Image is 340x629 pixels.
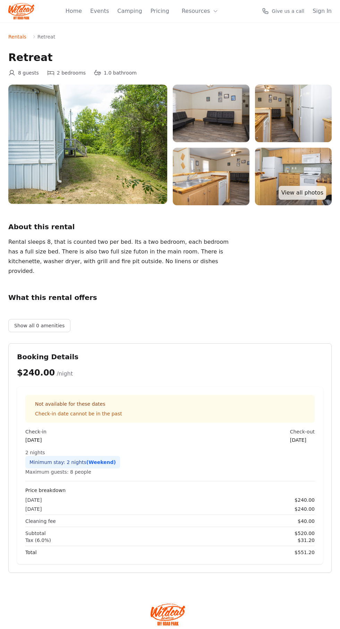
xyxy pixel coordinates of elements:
[151,603,185,626] img: Wildcat Offroad park
[25,437,46,443] div: [DATE]
[35,400,122,407] h3: Not available for these dates
[255,148,332,205] img: WildcatOffroad_Retreat_19.jpg
[35,410,122,417] p: Check-in date cannot be in the past
[86,459,116,465] span: (Weekend)
[104,69,137,76] span: 1.0 bathroom
[8,237,238,276] div: Rental sleeps 8, that is counted two per bed. Its a two bedroom, each bedroom has a full size bed...
[25,487,315,494] h4: Price breakdown
[8,51,332,64] h1: Retreat
[17,368,55,378] span: $240.00
[8,3,34,19] img: Wildcat Logo
[18,69,39,76] span: 8 guests
[295,497,315,503] span: $240.00
[25,468,315,475] div: Maximum guests: 8 people
[57,370,73,377] span: /night
[25,530,46,537] span: Subtotal
[117,7,142,15] a: Camping
[8,85,167,204] img: WildcatOffroad_Retreat_23.jpg
[279,186,326,200] a: View all photos
[173,148,249,205] img: WildcatOffroad_Retreat_20.jpg
[295,530,315,537] span: $520.00
[295,549,315,556] span: $551.20
[25,497,42,503] span: [DATE]
[8,33,332,40] nav: Breadcrumb
[25,449,315,456] div: 2 nights
[25,537,51,544] span: Tax (6.0%)
[298,537,315,544] span: $31.20
[178,4,223,18] button: Resources
[151,7,169,15] a: Pricing
[57,69,86,76] span: 2 bedrooms
[272,8,304,15] span: Give us a call
[290,428,315,435] div: Check-out
[290,437,315,443] div: [DATE]
[298,518,315,525] span: $40.00
[8,33,26,40] a: Rentals
[17,352,323,362] h2: Booking Details
[8,222,332,232] h2: About this rental
[90,7,109,15] a: Events
[173,85,249,142] img: WildcatOffroad_Retreat_22.jpg
[8,319,70,332] button: Show all 0 amenities
[8,293,332,302] h2: What this rental offers
[25,428,46,435] div: Check-in
[25,549,37,556] span: Total
[25,518,56,525] span: Cleaning fee
[25,456,120,468] div: Minimum stay: 2 nights
[37,33,55,40] span: Retreat
[25,506,42,512] span: [DATE]
[295,506,315,512] span: $240.00
[66,7,82,15] a: Home
[313,7,332,15] a: Sign In
[262,8,304,15] a: Give us a call
[255,85,332,142] img: WildcatOffroad_Retreat_21.jpg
